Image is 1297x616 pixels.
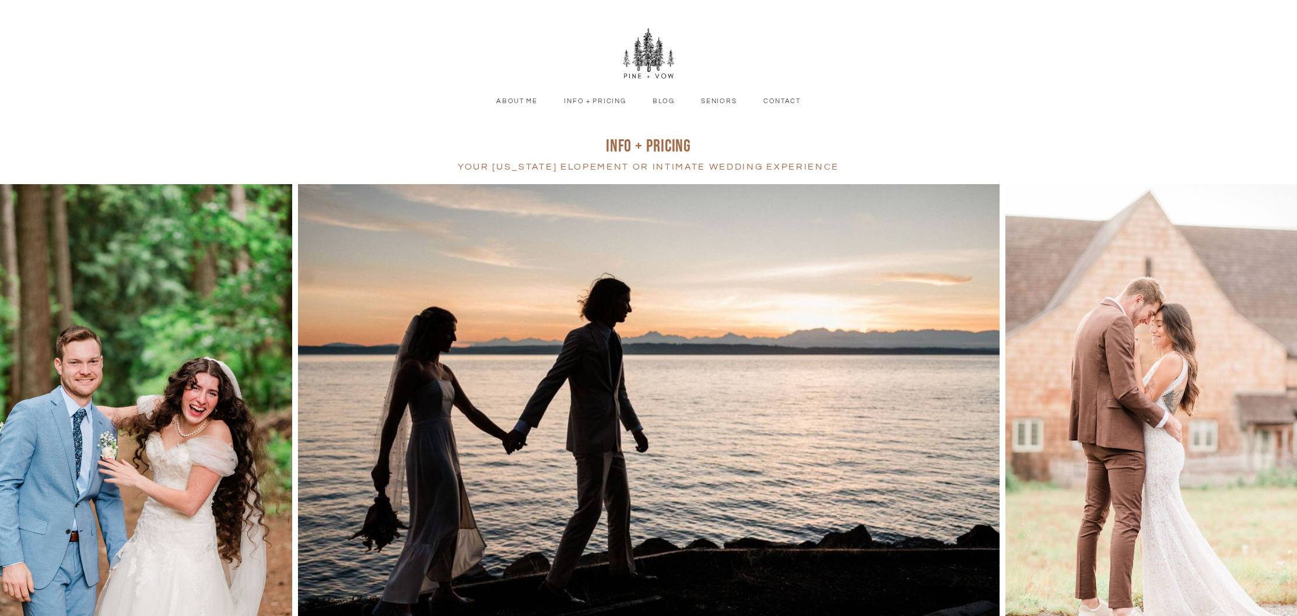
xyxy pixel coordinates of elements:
a: Seniors [691,96,748,107]
a: Contact [753,96,811,107]
a: About Me [486,96,548,107]
a: Info + Pricing [554,96,636,107]
a: Blog [642,96,685,107]
img: Pine + Vow [622,28,675,80]
span: INFO + pRICING [606,136,692,157]
h4: your [US_STATE] Elopement or intimate wedding experience [307,159,990,174]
